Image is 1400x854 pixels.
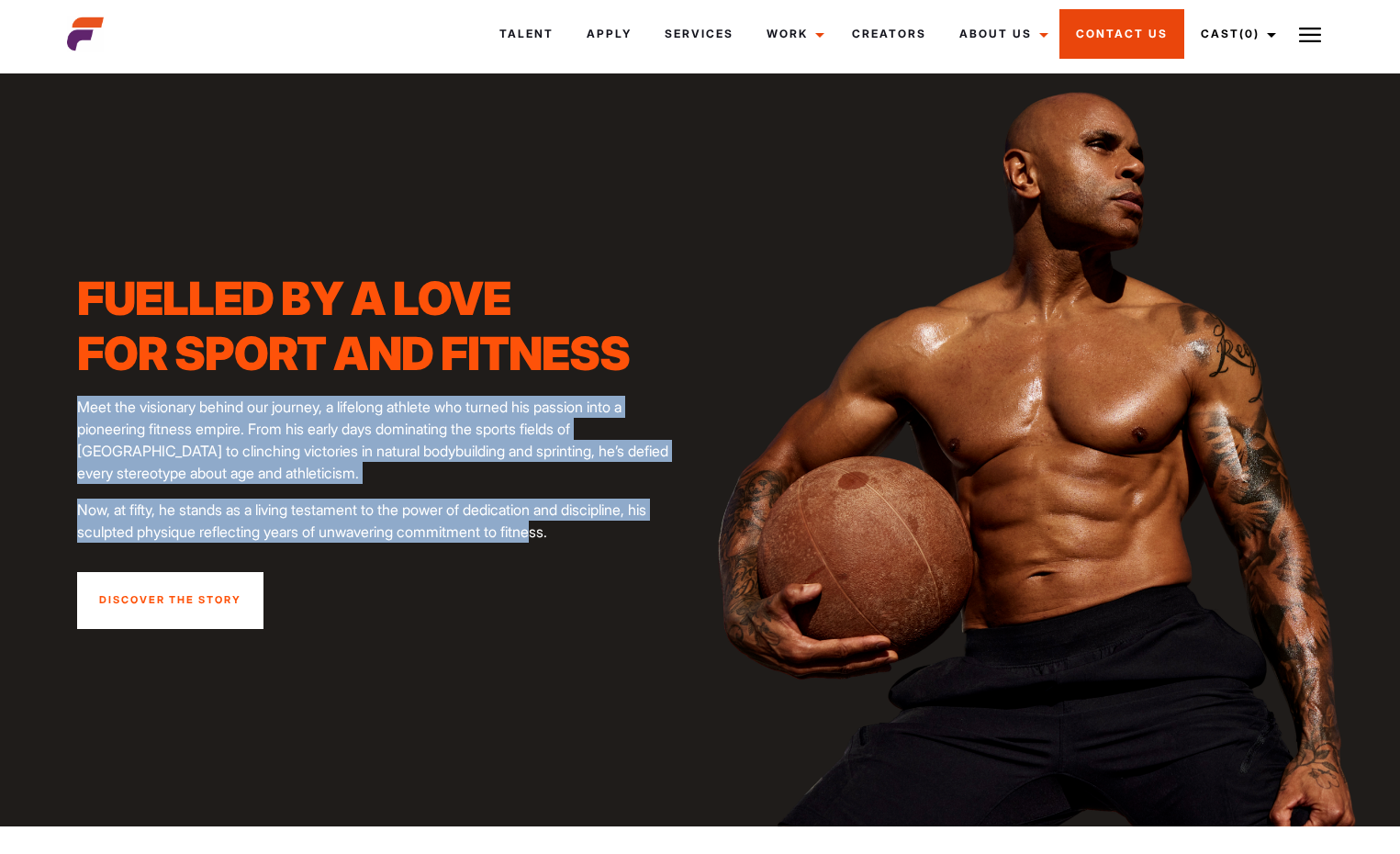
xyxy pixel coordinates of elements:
[1299,24,1321,46] img: Burger icon
[77,396,689,484] p: Meet the visionary behind our journey, a lifelong athlete who turned his passion into a pioneerin...
[77,271,689,381] h1: Fuelled by a love for sport and fitness
[67,16,104,52] img: cropped-aefm-brand-fav-22-square.png
[835,9,943,59] a: Creators
[483,9,570,59] a: Talent
[77,499,689,543] p: Now, at fifty, he stands as a living testament to the power of dedication and discipline, his scu...
[1239,27,1260,40] span: (0)
[943,9,1059,59] a: About Us
[1059,9,1184,59] a: Contact Us
[570,9,648,59] a: Apply
[648,9,750,59] a: Services
[77,572,263,629] a: Discover the story
[750,9,835,59] a: Work
[1184,9,1287,59] a: Cast(0)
